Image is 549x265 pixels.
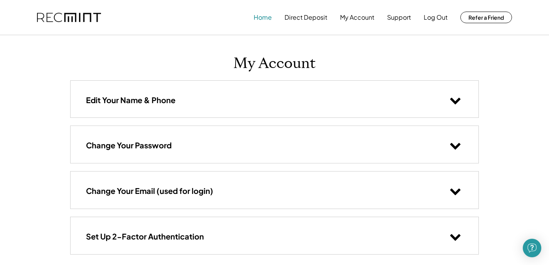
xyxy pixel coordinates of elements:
button: Support [387,10,411,25]
button: Log Out [424,10,448,25]
h3: Edit Your Name & Phone [86,95,175,105]
h3: Set Up 2-Factor Authentication [86,231,204,241]
h3: Change Your Password [86,140,172,150]
img: recmint-logotype%403x.png [37,13,101,22]
button: My Account [340,10,374,25]
button: Home [254,10,272,25]
button: Refer a Friend [460,12,512,23]
h1: My Account [233,54,316,73]
h3: Change Your Email (used for login) [86,186,213,196]
div: Open Intercom Messenger [523,239,541,257]
button: Direct Deposit [285,10,327,25]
